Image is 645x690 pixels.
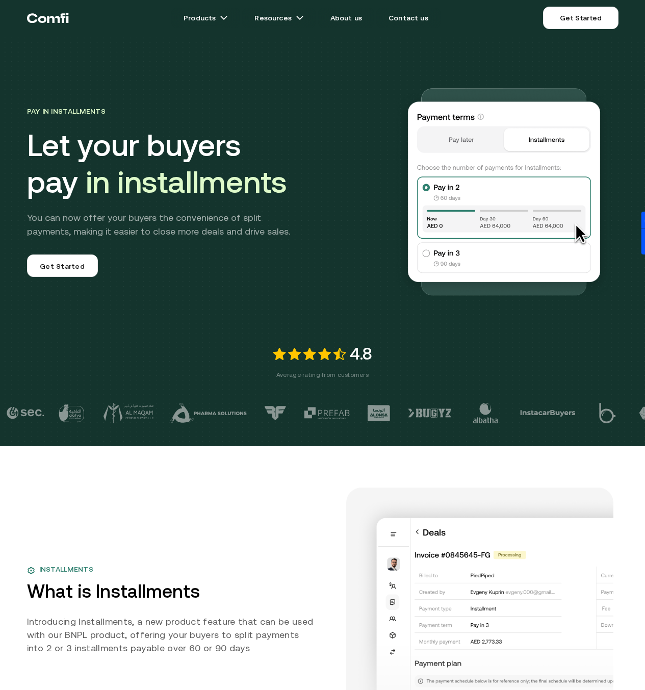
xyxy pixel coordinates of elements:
[273,342,372,366] div: 4.8
[39,564,93,576] span: Installments
[263,400,288,426] img: logo-5
[520,400,576,426] img: logo-10
[27,3,69,33] a: Return to the top of the Comfi home page
[296,14,304,22] img: arrow icons
[390,76,618,305] img: Introducing installments
[592,403,623,423] img: logo-11
[27,566,35,575] img: setting
[40,261,85,273] span: Get Started
[27,254,98,277] a: Get Started
[304,407,350,419] img: logo-6
[318,8,374,28] a: About us
[273,348,346,360] img: Introducing installments
[27,107,106,115] span: Pay in Installments
[27,127,374,200] h1: Let your buyers pay
[27,580,314,603] h2: What is Installments
[220,14,228,22] img: arrow icons
[468,403,503,423] img: logo-9
[86,164,287,199] span: in installments
[170,393,247,433] img: logo-4
[56,404,87,422] img: logo-2
[408,400,451,426] img: logo-8
[543,7,618,29] a: Get Started
[242,8,316,28] a: Resourcesarrow icons
[103,403,154,423] img: logo-3
[366,405,392,421] img: logo-7
[27,615,314,655] p: Introducing Installments, a new product feature that can be used with our BNPL product, offering ...
[171,8,240,28] a: Productsarrow icons
[276,370,369,382] span: Average rating from customers
[376,8,441,28] a: Contact us
[27,211,304,238] p: You can now offer your buyers the convenience of split payments, making it easier to close more d...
